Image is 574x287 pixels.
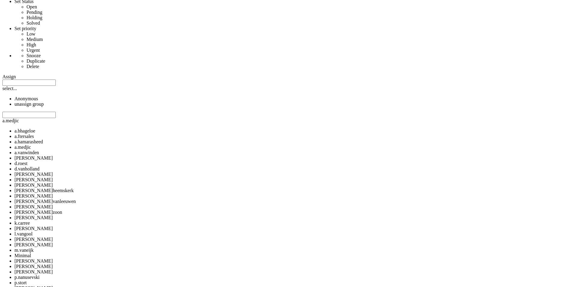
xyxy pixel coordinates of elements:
span: Snooze [27,53,41,58]
li: Minimal [14,253,572,258]
li: k.carree [14,220,572,226]
span: [PERSON_NAME] [14,177,53,182]
div: Assign [2,74,572,80]
ul: Set Status [14,4,572,26]
span: [PERSON_NAME]heemskerk [14,188,74,193]
span: m.vaneijk [14,248,34,253]
span: Anonymous [14,96,38,101]
span: Minimal [14,253,31,258]
span: k.carree [14,220,30,226]
span: Pending [27,10,42,15]
li: m.vaneijk [14,248,572,253]
li: Urgent [27,48,572,53]
li: Pending [27,10,572,15]
span: High [27,42,36,47]
span: [PERSON_NAME] [14,204,53,209]
li: g.vlootman [14,172,572,177]
span: Duplicate [27,58,45,64]
li: j.heemskerk [14,188,572,193]
span: d.roest [14,161,27,166]
li: Duplicate [27,58,572,64]
li: d.roest [14,161,572,166]
li: j.vanleeuwen [14,199,572,204]
li: Open [27,4,572,10]
span: [PERSON_NAME]zoon [14,210,62,215]
li: Holding [27,15,572,20]
span: unassign group [14,101,44,107]
div: select... [2,86,572,91]
span: [PERSON_NAME] [14,258,53,264]
li: l.eijsackers [14,226,572,231]
span: p.nanusevski [14,275,39,280]
span: d.vanholland [14,166,39,171]
ul: Set priority [14,31,572,53]
li: unassign group [14,101,572,107]
span: [PERSON_NAME] [14,193,53,198]
span: p.stort [14,280,27,285]
span: [PERSON_NAME] [14,172,53,177]
span: a.ftersales [14,134,34,139]
li: j.plugge [14,193,572,199]
li: h.jongejan [14,177,572,182]
span: [PERSON_NAME] [14,155,53,161]
span: Solved [27,20,40,26]
li: d.vanholland [14,166,572,172]
li: Anonymous [14,96,572,101]
div: Assign Group [2,80,572,107]
li: Solved [27,20,572,26]
li: p.stort [14,280,572,285]
li: j.weyman [14,204,572,210]
li: m.elzinga [14,237,572,242]
span: [PERSON_NAME] [14,242,53,247]
li: m.haasnoot [14,242,572,248]
li: n.bullee [14,258,572,264]
span: Set priority [14,26,36,31]
span: Medium [27,37,43,42]
span: a.vanwinden [14,150,39,155]
li: a.ftersales [14,134,572,139]
li: p.nanusevski [14,275,572,280]
li: k.bossaert [14,215,572,220]
span: Open [27,4,37,9]
span: [PERSON_NAME] [14,269,53,274]
li: Low [27,31,572,37]
span: a.medjic [14,145,31,150]
li: High [27,42,572,48]
span: [PERSON_NAME] [14,215,53,220]
li: p.loginov [14,269,572,275]
span: [PERSON_NAME] [14,226,53,231]
span: [PERSON_NAME] [14,182,53,188]
span: Urgent [27,48,40,53]
li: Snooze [27,53,572,58]
li: a.vanwinden [14,150,572,155]
li: i.kalpoe [14,182,572,188]
span: Low [27,31,35,36]
span: [PERSON_NAME] [14,264,53,269]
li: b.roberts [14,155,572,161]
li: j.zoon [14,210,572,215]
span: [PERSON_NAME] [14,237,53,242]
li: l.vangool [14,231,572,237]
li: a.medjic [14,145,572,150]
span: a.bhageloe [14,128,35,133]
span: Holding [27,15,42,20]
span: a.hamarasheed [14,139,43,144]
li: a.bhageloe [14,128,572,134]
li: n.kesselaar [14,264,572,269]
li: Delete [27,64,572,69]
span: Delete [27,64,39,69]
span: a.medjic [2,118,19,123]
body: Rich Text Area. Press ALT-0 for help. [2,2,88,13]
li: Set priority [14,26,572,53]
li: Medium [27,37,572,42]
span: l.vangool [14,231,33,236]
li: a.hamarasheed [14,139,572,145]
span: [PERSON_NAME]vanleeuwen [14,199,76,204]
